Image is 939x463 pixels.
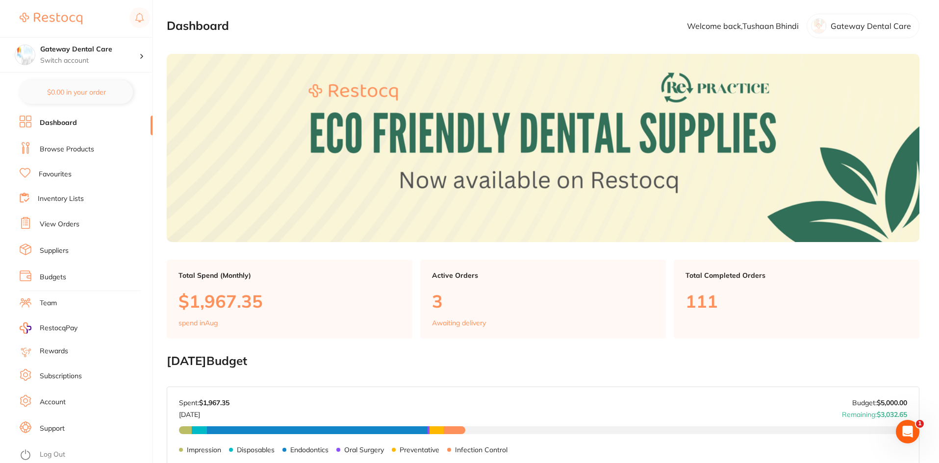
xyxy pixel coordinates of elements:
[179,407,229,418] p: [DATE]
[40,450,65,460] a: Log Out
[400,446,439,454] p: Preventative
[420,260,666,339] a: Active Orders3Awaiting delivery
[685,291,908,311] p: 111
[40,219,79,229] a: View Orders
[344,446,384,454] p: Oral Surgery
[20,322,31,334] img: RestocqPay
[167,54,919,242] img: Dashboard
[831,22,911,30] p: Gateway Dental Care
[20,7,82,30] a: Restocq Logo
[199,398,229,407] strong: $1,967.35
[40,56,139,66] p: Switch account
[178,271,401,279] p: Total Spend (Monthly)
[178,319,218,327] p: spend in Aug
[20,13,82,24] img: Restocq Logo
[20,447,150,463] button: Log Out
[40,323,77,333] span: RestocqPay
[40,424,65,434] a: Support
[20,80,133,104] button: $0.00 in your order
[896,420,919,443] iframe: Intercom live chat
[40,118,77,128] a: Dashboard
[179,399,229,407] p: Spent:
[432,271,654,279] p: Active Orders
[432,319,486,327] p: Awaiting delivery
[290,446,329,454] p: Endodontics
[455,446,508,454] p: Infection Control
[877,410,907,419] strong: $3,032.65
[432,291,654,311] p: 3
[40,371,82,381] a: Subscriptions
[167,354,919,368] h2: [DATE] Budget
[687,22,799,30] p: Welcome back, Tushaan Bhindi
[167,260,412,339] a: Total Spend (Monthly)$1,967.35spend inAug
[40,272,66,282] a: Budgets
[40,145,94,154] a: Browse Products
[40,45,139,54] h4: Gateway Dental Care
[40,298,57,308] a: Team
[38,194,84,204] a: Inventory Lists
[685,271,908,279] p: Total Completed Orders
[916,420,924,428] span: 1
[20,322,77,334] a: RestocqPay
[40,246,69,256] a: Suppliers
[187,446,221,454] p: Impression
[237,446,275,454] p: Disposables
[178,291,401,311] p: $1,967.35
[852,399,907,407] p: Budget:
[40,346,68,356] a: Rewards
[15,45,35,65] img: Gateway Dental Care
[39,170,72,179] a: Favourites
[167,19,229,33] h2: Dashboard
[842,407,907,418] p: Remaining:
[40,397,66,407] a: Account
[674,260,919,339] a: Total Completed Orders111
[877,398,907,407] strong: $5,000.00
